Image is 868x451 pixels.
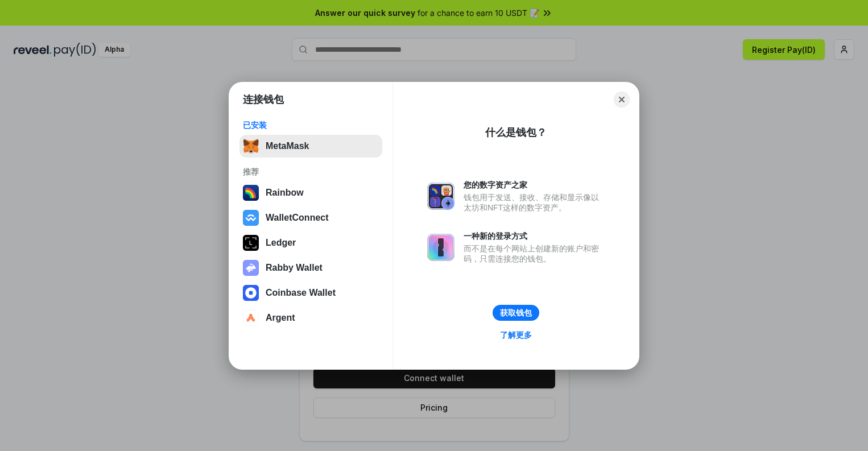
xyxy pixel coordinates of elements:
img: svg+xml,%3Csvg%20width%3D%2228%22%20height%3D%2228%22%20viewBox%3D%220%200%2028%2028%22%20fill%3D... [243,285,259,301]
img: svg+xml,%3Csvg%20width%3D%2228%22%20height%3D%2228%22%20viewBox%3D%220%200%2028%2028%22%20fill%3D... [243,310,259,326]
div: WalletConnect [266,213,329,223]
button: 获取钱包 [493,305,539,321]
button: Coinbase Wallet [239,282,382,304]
div: Rainbow [266,188,304,198]
img: svg+xml,%3Csvg%20xmlns%3D%22http%3A%2F%2Fwww.w3.org%2F2000%2Fsvg%22%20fill%3D%22none%22%20viewBox... [427,183,454,210]
div: 了解更多 [500,330,532,340]
img: svg+xml,%3Csvg%20width%3D%22120%22%20height%3D%22120%22%20viewBox%3D%220%200%20120%20120%22%20fil... [243,185,259,201]
img: svg+xml,%3Csvg%20fill%3D%22none%22%20height%3D%2233%22%20viewBox%3D%220%200%2035%2033%22%20width%... [243,138,259,154]
img: svg+xml,%3Csvg%20width%3D%2228%22%20height%3D%2228%22%20viewBox%3D%220%200%2028%2028%22%20fill%3D... [243,210,259,226]
div: 什么是钱包？ [485,126,547,139]
a: 了解更多 [493,328,539,342]
div: 已安装 [243,120,379,130]
div: 推荐 [243,167,379,177]
div: Ledger [266,238,296,248]
div: MetaMask [266,141,309,151]
img: svg+xml,%3Csvg%20xmlns%3D%22http%3A%2F%2Fwww.w3.org%2F2000%2Fsvg%22%20fill%3D%22none%22%20viewBox... [427,234,454,261]
button: Argent [239,307,382,329]
div: 获取钱包 [500,308,532,318]
div: 一种新的登录方式 [464,231,605,241]
img: svg+xml,%3Csvg%20xmlns%3D%22http%3A%2F%2Fwww.w3.org%2F2000%2Fsvg%22%20fill%3D%22none%22%20viewBox... [243,260,259,276]
button: WalletConnect [239,206,382,229]
h1: 连接钱包 [243,93,284,106]
button: Ledger [239,231,382,254]
div: Rabby Wallet [266,263,323,273]
div: 您的数字资产之家 [464,180,605,190]
div: 而不是在每个网站上创建新的账户和密码，只需连接您的钱包。 [464,243,605,264]
div: Coinbase Wallet [266,288,336,298]
button: Close [614,92,630,107]
img: svg+xml,%3Csvg%20xmlns%3D%22http%3A%2F%2Fwww.w3.org%2F2000%2Fsvg%22%20width%3D%2228%22%20height%3... [243,235,259,251]
div: 钱包用于发送、接收、存储和显示像以太坊和NFT这样的数字资产。 [464,192,605,213]
button: Rabby Wallet [239,256,382,279]
div: Argent [266,313,295,323]
button: Rainbow [239,181,382,204]
button: MetaMask [239,135,382,158]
